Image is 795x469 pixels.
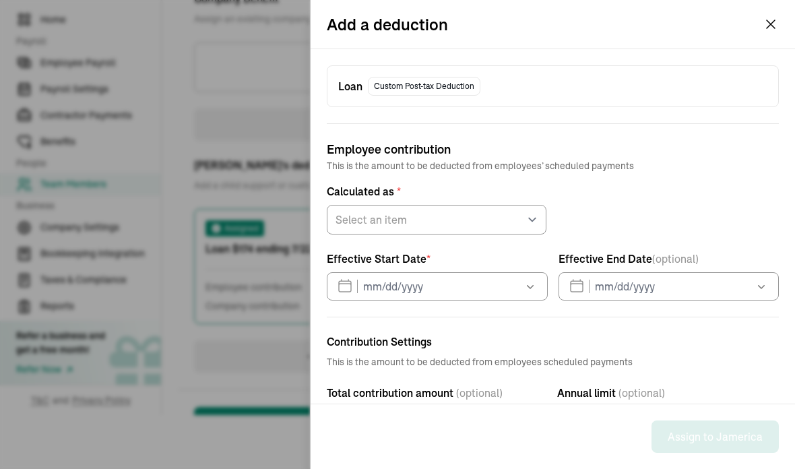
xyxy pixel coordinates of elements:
[652,252,699,265] span: (optional)
[559,272,780,301] input: mm/dd/yyyy
[327,251,431,267] span: Effective Start Date
[327,183,546,199] label: Calculated as
[327,140,779,159] h4: Employee contribution
[327,159,779,173] p: This is the amount to be deducted from employees’ scheduled payments
[618,385,665,401] span: (optional)
[327,355,779,369] p: This is the amount to be deducted from employees scheduled payments
[368,77,480,96] span: Custom Post-tax Deduction
[456,385,503,401] span: (optional)
[559,251,699,267] span: Effective End Date
[327,272,548,301] input: mm/dd/yyyy
[557,385,780,401] label: Annual limit
[327,334,779,350] h4: Contribution Settings
[651,420,779,453] button: Assign to Jamerica
[338,78,362,94] span: Loan
[327,13,448,35] h2: Add a deduction
[327,385,549,401] label: Total contribution amount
